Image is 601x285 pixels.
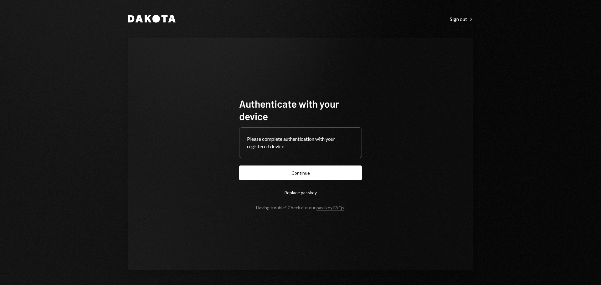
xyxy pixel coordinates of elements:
[450,15,473,22] a: Sign out
[316,205,344,211] a: passkey FAQs
[256,205,345,210] div: Having trouble? Check out our .
[239,165,362,180] button: Continue
[239,185,362,200] button: Replace passkey
[239,97,362,122] h1: Authenticate with your device
[247,135,354,150] div: Please complete authentication with your registered device.
[450,16,473,22] div: Sign out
